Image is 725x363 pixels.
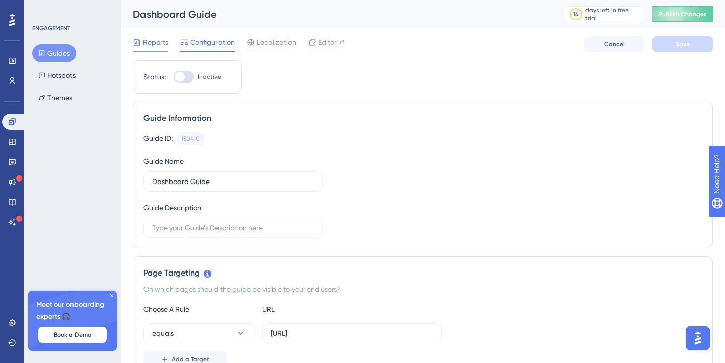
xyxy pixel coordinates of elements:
[38,327,107,343] button: Book a Demo
[198,73,221,81] span: Inactive
[133,7,539,21] div: Dashboard Guide
[32,24,70,32] div: ENGAGEMENT
[32,88,79,107] button: Themes
[604,40,625,48] span: Cancel
[143,112,702,124] div: Guide Information
[584,36,644,52] button: Cancel
[652,36,713,52] button: Save
[143,155,184,167] div: Guide Name
[683,323,713,353] iframe: UserGuiding AI Assistant Launcher
[143,71,166,83] div: Status:
[152,327,174,339] span: equals
[143,36,168,48] span: Reports
[143,202,201,214] div: Guide Description
[257,36,296,48] span: Localization
[190,36,235,48] span: Configuration
[573,10,579,18] div: 14
[585,6,641,22] div: days left in free trial
[143,283,702,295] div: On which pages should the guide be visible to your end users?
[676,40,690,48] span: Save
[652,6,713,22] button: Publish Changes
[318,36,337,48] span: Editor
[32,44,76,62] button: Guides
[143,303,254,315] div: Choose A Rule
[181,135,200,143] div: 150410
[143,267,702,279] div: Page Targeting
[271,328,433,339] input: yourwebsite.com/path
[24,3,63,15] span: Need Help?
[262,303,373,315] div: URL
[143,323,254,343] button: equals
[152,176,314,187] input: Type your Guide’s Name here
[659,10,707,18] span: Publish Changes
[152,222,314,233] input: Type your Guide’s Description here
[32,66,82,84] button: Hotspots
[54,331,91,339] span: Book a Demo
[36,299,109,323] span: Meet our onboarding experts 🎧
[143,132,173,145] div: Guide ID:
